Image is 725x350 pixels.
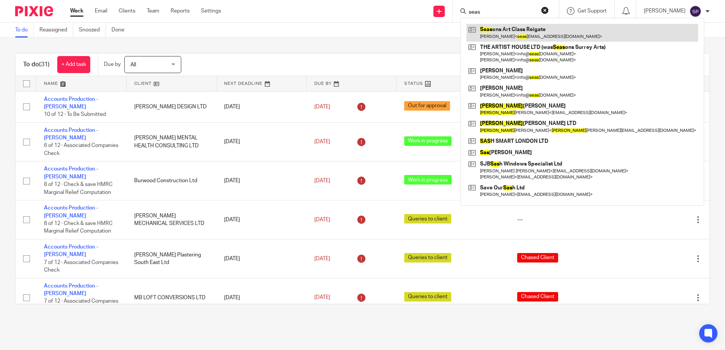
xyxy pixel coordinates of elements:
[44,244,98,257] a: Accounts Production - [PERSON_NAME]
[39,61,50,67] span: (31)
[119,7,135,15] a: Clients
[217,91,307,122] td: [DATE]
[127,239,217,278] td: [PERSON_NAME] Plastering South East Ltd
[127,91,217,122] td: [PERSON_NAME] DESIGN LTD
[404,175,452,184] span: Work in progress
[404,253,451,262] span: Queries to client
[70,7,83,15] a: Work
[44,299,118,312] span: 7 of 12 · Associated Companies Check
[517,253,558,262] span: Chased Client
[217,200,307,239] td: [DATE]
[644,7,686,15] p: [PERSON_NAME]
[468,9,536,16] input: Search
[217,122,307,161] td: [DATE]
[127,278,217,317] td: MB LOFT CONVERSIONS LTD
[404,214,451,223] span: Queries to client
[201,7,221,15] a: Settings
[104,61,121,68] p: Due by
[314,139,330,144] span: [DATE]
[57,56,90,73] a: + Add task
[15,23,34,37] a: To do
[127,122,217,161] td: [PERSON_NAME] MENTAL HEALTH CONSULTING LTD
[404,292,451,302] span: Queries to client
[44,205,98,218] a: Accounts Production - [PERSON_NAME]
[217,278,307,317] td: [DATE]
[127,200,217,239] td: [PERSON_NAME] MECHANICAL SERVICES LTD
[147,7,159,15] a: Team
[314,217,330,222] span: [DATE]
[44,166,98,179] a: Accounts Production - [PERSON_NAME]
[44,112,106,117] span: 10 of 12 · To Be Submitted
[217,161,307,200] td: [DATE]
[577,8,607,14] span: Get Support
[404,136,452,146] span: Work in progress
[689,5,701,17] img: svg%3E
[44,128,98,141] a: Accounts Production - [PERSON_NAME]
[130,62,136,67] span: All
[314,295,330,300] span: [DATE]
[44,182,113,195] span: 8 of 12 · Check & save HMRC Marginal Relief Computation
[314,178,330,183] span: [DATE]
[44,260,118,273] span: 7 of 12 · Associated Companies Check
[314,256,330,261] span: [DATE]
[95,7,107,15] a: Email
[44,221,113,234] span: 8 of 12 · Check & save HMRC Marginal Relief Computation
[127,161,217,200] td: Burwood Construction Ltd
[15,6,53,16] img: Pixie
[44,143,118,156] span: 6 of 12 · Associated Companies Check
[541,6,549,14] button: Clear
[39,23,73,37] a: Reassigned
[314,104,330,109] span: [DATE]
[23,61,50,69] h1: To do
[404,101,450,111] span: Out for approval
[517,216,612,223] div: ---
[44,97,98,109] a: Accounts Production - [PERSON_NAME]
[517,292,558,302] span: Chased Client
[217,239,307,278] td: [DATE]
[171,7,190,15] a: Reports
[79,23,106,37] a: Snoozed
[111,23,130,37] a: Done
[44,283,98,296] a: Accounts Production - [PERSON_NAME]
